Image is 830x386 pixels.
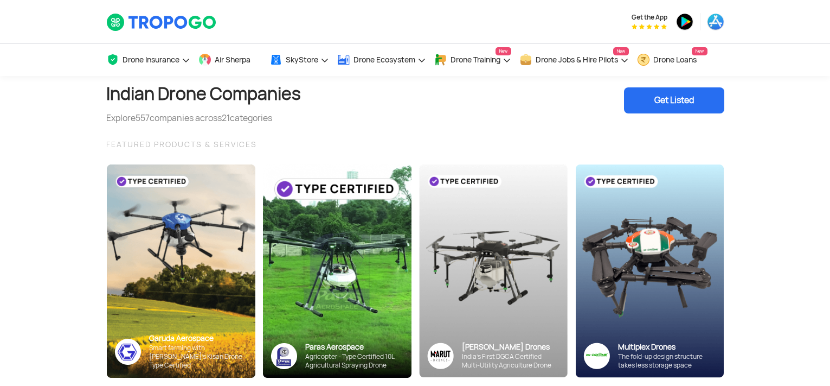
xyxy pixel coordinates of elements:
img: ic_multiplex_sky.png [583,343,610,369]
h1: Indian Drone Companies [106,76,301,112]
div: Agricopter - Type Certified 10L Agricultural Spraying Drone [305,352,403,370]
img: bg_multiplex_sky.png [575,164,724,378]
span: Drone Loans [653,55,697,64]
div: Garuda Aerospace [149,333,247,344]
img: paras-card.png [263,164,411,378]
img: ic_appstore.png [707,13,724,30]
div: Explore companies across categories [106,112,301,125]
span: Get the App [632,13,667,22]
span: New [692,47,707,55]
a: Drone Insurance [106,44,190,76]
a: Drone LoansNew [637,44,707,76]
a: SkyStore [269,44,329,76]
div: Paras Aerospace [305,342,403,352]
span: New [496,47,511,55]
img: ic_playstore.png [676,13,693,30]
img: App Raking [632,24,667,29]
span: SkyStore [286,55,318,64]
span: 557 [136,112,150,124]
img: Group%2036313.png [427,343,454,369]
div: India’s First DGCA Certified Multi-Utility Agriculture Drone [462,352,559,370]
a: Drone TrainingNew [434,44,511,76]
span: New [613,47,629,55]
div: The fold-up design structure takes less storage space [618,352,716,370]
a: Drone Jobs & Hire PilotsNew [519,44,629,76]
div: Multiplex Drones [618,342,716,352]
span: Drone Training [451,55,500,64]
div: Get Listed [624,87,724,113]
img: bg_garuda_sky.png [107,164,255,378]
img: bg_marut_sky.png [419,164,568,377]
span: Drone Ecosystem [353,55,415,64]
img: ic_garuda_sky.png [115,339,141,365]
span: Drone Insurance [123,55,179,64]
div: FEATURED PRODUCTS & SERVICES [106,138,724,151]
div: [PERSON_NAME] Drones [462,342,559,352]
img: TropoGo Logo [106,13,217,31]
div: Smart farming with [PERSON_NAME]’s Kisan Drone - Type Certified [149,344,247,370]
span: Drone Jobs & Hire Pilots [536,55,618,64]
a: Air Sherpa [198,44,261,76]
a: Drone Ecosystem [337,44,426,76]
span: Air Sherpa [215,55,250,64]
img: paras-logo-banner.png [271,343,297,369]
span: 21 [222,112,230,124]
